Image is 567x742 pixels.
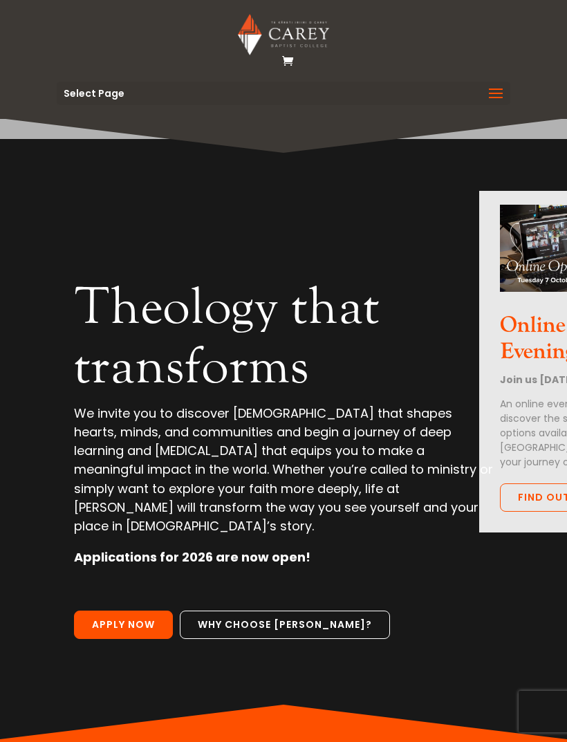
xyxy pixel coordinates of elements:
p: We invite you to discover [DEMOGRAPHIC_DATA] that shapes hearts, minds, and communities and begin... [74,404,493,548]
a: Apply Now [74,611,173,640]
img: Carey Baptist College [238,14,328,55]
a: Why choose [PERSON_NAME]? [180,611,390,640]
span: Select Page [64,89,124,98]
strong: Applications for 2026 are now open! [74,548,310,566]
h2: Theology that transforms [74,277,493,404]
